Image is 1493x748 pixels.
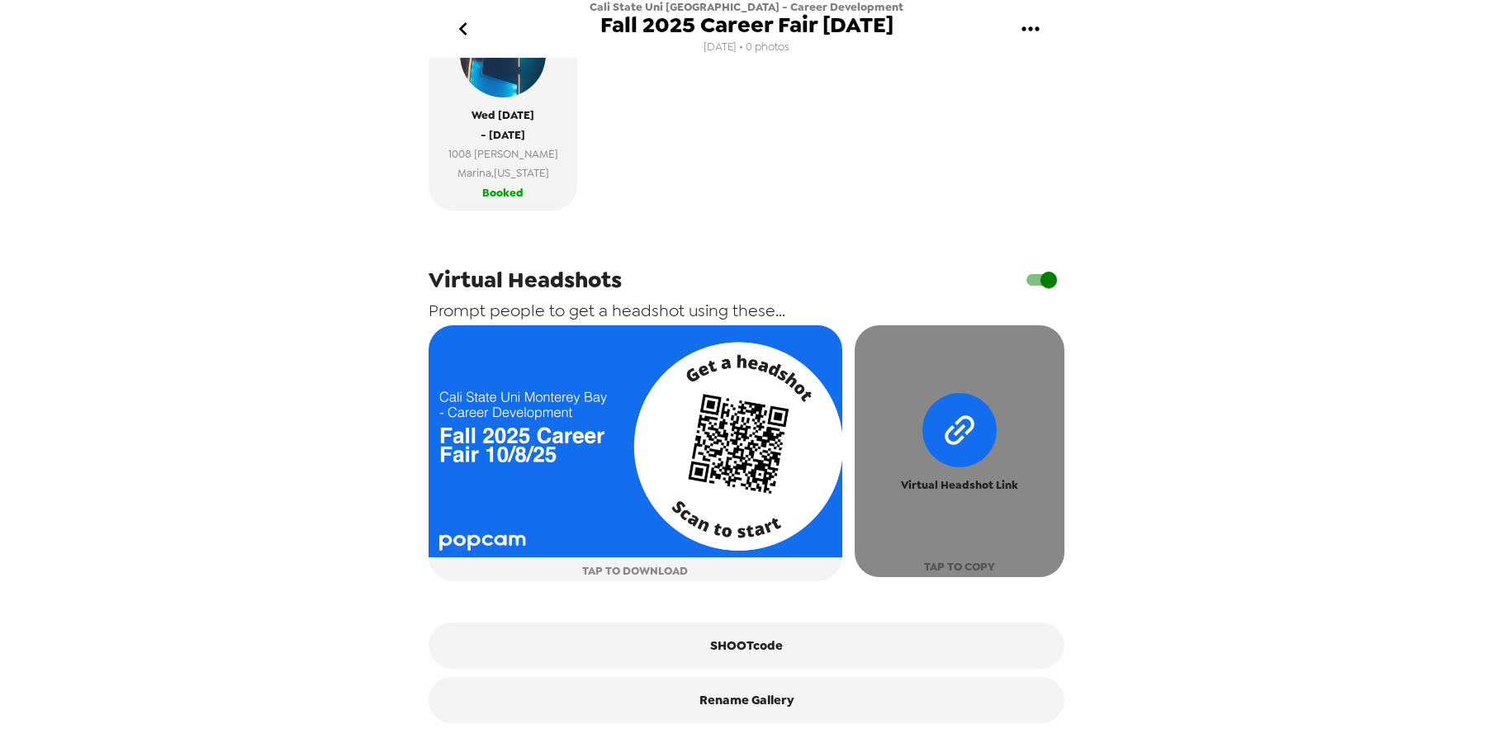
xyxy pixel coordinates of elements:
[429,623,1064,669] button: SHOOTcode
[582,561,688,580] span: TAP TO DOWNLOAD
[448,163,558,182] span: Marina , [US_STATE]
[600,14,893,36] span: Fall 2025 Career Fair [DATE]
[1003,2,1057,56] button: gallery menu
[855,325,1064,577] button: Virtual Headshot LinkTAP TO COPY
[429,300,785,321] span: Prompt people to get a headshot using these...
[481,125,525,144] span: - [DATE]
[429,325,842,558] img: qr card
[704,36,789,59] span: [DATE] • 0 photos
[429,677,1064,723] button: Rename Gallery
[429,325,842,581] button: TAP TO DOWNLOAD
[448,144,558,163] span: 1008 [PERSON_NAME]
[436,2,490,56] button: go back
[429,265,622,295] span: Virtual Headshots
[472,106,534,125] span: Wed [DATE]
[482,183,524,202] span: Booked
[901,476,1018,495] span: Virtual Headshot Link
[924,557,995,576] span: TAP TO COPY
